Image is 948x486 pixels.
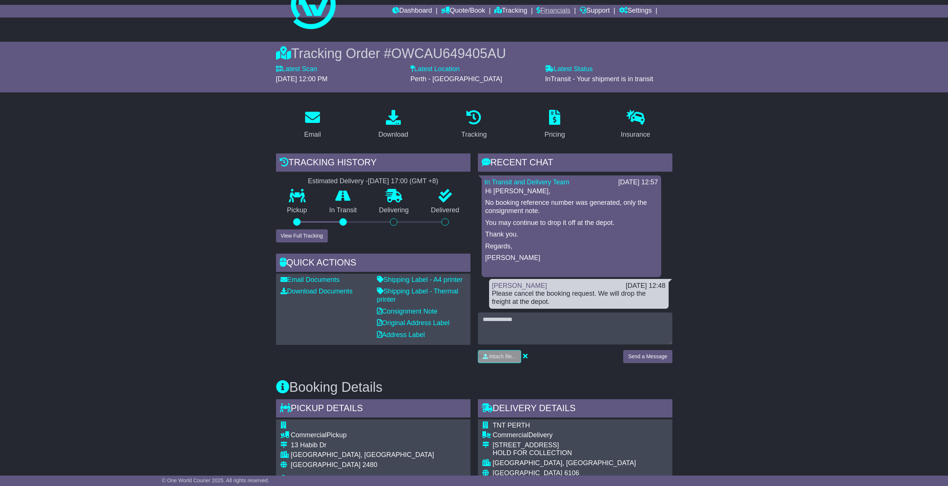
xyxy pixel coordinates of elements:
span: Commercial [493,431,529,439]
a: Download Documents [280,288,353,295]
span: 6106 [564,469,579,477]
div: Tracking [461,130,486,140]
p: Regards, [485,242,657,251]
div: Please cancel the booking request. We will drop the freight at the depot. [492,290,666,306]
span: [DATE] 12:00 PM [276,75,328,83]
span: OWCAU649405AU [391,46,506,61]
label: Latest Status [545,65,593,73]
div: [GEOGRAPHIC_DATA], [GEOGRAPHIC_DATA] [291,451,460,459]
a: Consignment Note [377,308,438,315]
a: Quote/Book [441,5,485,18]
a: Tracking [456,107,491,142]
a: Pricing [540,107,570,142]
a: Download [374,107,413,142]
div: HOLD FOR COLLECTION [493,449,636,457]
div: Quick Actions [276,254,470,274]
span: 2480 [362,461,377,468]
a: Financials [536,5,570,18]
div: Download [378,130,408,140]
a: Email [299,107,326,142]
div: Pricing [545,130,565,140]
a: Settings [619,5,652,18]
p: Pickup [276,206,318,215]
div: Delivery [493,431,636,439]
div: Estimated Delivery - [276,177,470,185]
a: [PERSON_NAME] [492,282,547,289]
div: [DATE] 17:00 (GMT +8) [368,177,438,185]
div: Insurance [621,130,650,140]
a: Tracking [494,5,527,18]
div: [STREET_ADDRESS] [493,441,636,450]
button: Send a Message [623,350,672,363]
div: Tracking history [276,153,470,174]
p: In Transit [318,206,368,215]
p: No booking reference number was generated, only the consignment note. [485,199,657,215]
a: Support [580,5,610,18]
div: [GEOGRAPHIC_DATA], [GEOGRAPHIC_DATA] [493,459,636,467]
span: [PERSON_NAME] [291,475,346,482]
a: Shipping Label - A4 printer [377,276,463,283]
a: Dashboard [392,5,432,18]
a: Email Documents [280,276,340,283]
a: In Transit and Delivery Team [485,178,570,186]
div: [DATE] 12:48 [626,282,666,290]
span: [GEOGRAPHIC_DATA] [493,469,562,477]
div: Tracking Order # [276,45,672,61]
span: © One World Courier 2025. All rights reserved. [162,477,269,483]
p: You may continue to drop it off at the depot. [485,219,657,227]
div: [DATE] 12:57 [618,178,658,187]
p: Delivered [420,206,470,215]
p: [PERSON_NAME] [485,254,657,262]
a: Shipping Label - Thermal printer [377,288,459,303]
a: Address Label [377,331,425,339]
span: [GEOGRAPHIC_DATA] [291,461,361,468]
button: View Full Tracking [276,229,328,242]
div: Pickup [291,431,460,439]
h3: Booking Details [276,380,672,395]
a: Insurance [616,107,655,142]
label: Latest Location [410,65,460,73]
div: 13 Habib Dr [291,441,460,450]
p: Delivering [368,206,420,215]
span: TNT PERTH [493,422,530,429]
span: Commercial [291,431,327,439]
div: RECENT CHAT [478,153,672,174]
div: Delivery Details [478,399,672,419]
p: Hi [PERSON_NAME], [485,187,657,196]
a: Original Address Label [377,319,450,327]
p: Thank you. [485,231,657,239]
span: InTransit - Your shipment is in transit [545,75,653,83]
div: Pickup Details [276,399,470,419]
span: Perth - [GEOGRAPHIC_DATA] [410,75,502,83]
div: Email [304,130,321,140]
label: Latest Scan [276,65,317,73]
